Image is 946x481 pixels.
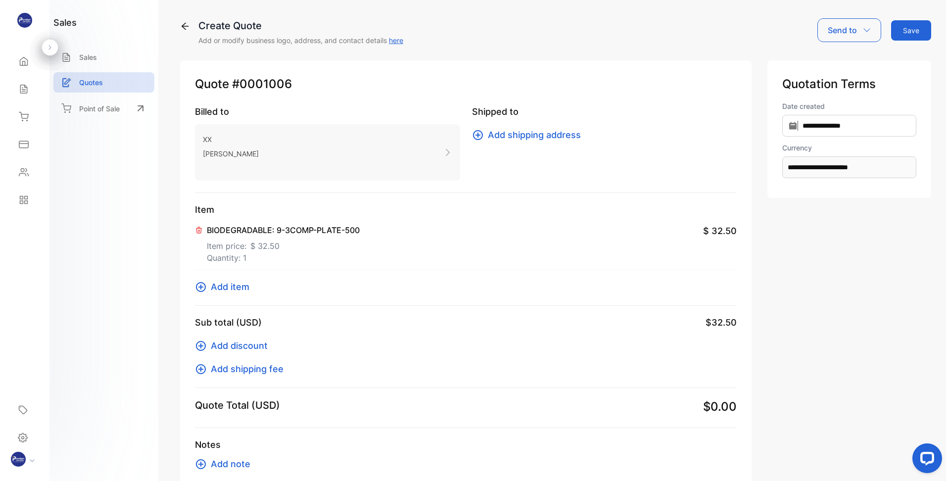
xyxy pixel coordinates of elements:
[211,280,249,293] span: Add item
[198,35,403,46] p: Add or modify business logo, address, and contact details
[195,280,255,293] button: Add item
[703,224,737,238] span: $ 32.50
[211,362,284,376] span: Add shipping fee
[891,20,931,41] button: Save
[53,97,154,119] a: Point of Sale
[207,236,360,252] p: Item price:
[232,75,292,93] span: #0001006
[17,13,32,28] img: logo
[195,362,289,376] button: Add shipping fee
[53,16,77,29] h1: sales
[53,72,154,93] a: Quotes
[195,438,737,451] p: Notes
[195,339,274,352] button: Add discount
[782,143,916,153] label: Currency
[706,316,737,329] span: $32.50
[211,457,250,471] span: Add note
[703,398,737,416] span: $0.00
[195,203,737,216] p: Item
[389,36,403,45] a: here
[250,240,280,252] span: $ 32.50
[203,146,259,161] p: [PERSON_NAME]
[195,398,280,413] p: Quote Total (USD)
[488,128,581,142] span: Add shipping address
[472,128,587,142] button: Add shipping address
[53,47,154,67] a: Sales
[195,105,460,118] p: Billed to
[207,224,360,236] p: BIODEGRADABLE: 9-3COMP-PLATE-500
[195,316,262,329] p: Sub total (USD)
[203,132,259,146] p: XX
[198,18,403,33] div: Create Quote
[817,18,881,42] button: Send to
[79,103,120,114] p: Point of Sale
[472,105,737,118] p: Shipped to
[207,252,360,264] p: Quantity: 1
[904,439,946,481] iframe: LiveChat chat widget
[79,52,97,62] p: Sales
[782,101,916,111] label: Date created
[195,75,737,93] p: Quote
[195,457,256,471] button: Add note
[79,77,103,88] p: Quotes
[211,339,268,352] span: Add discount
[782,75,916,93] p: Quotation Terms
[11,452,26,467] img: profile
[828,24,857,36] p: Send to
